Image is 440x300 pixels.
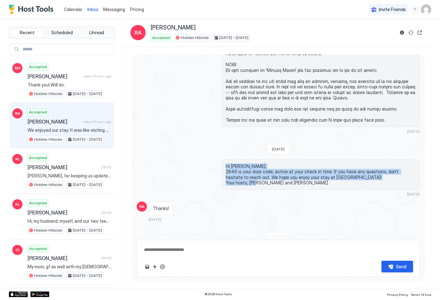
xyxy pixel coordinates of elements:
span: Accepted [29,109,47,115]
span: about 19 hours ago [84,120,111,124]
span: [DATE] [272,147,285,151]
span: [DATE] [407,192,420,196]
span: RA [135,29,141,36]
span: Hidden Hillside [34,91,62,97]
div: menu [411,6,418,13]
span: Hidden Hillside [34,137,62,142]
span: [PERSON_NAME] [28,118,81,125]
span: Privacy Policy [387,293,408,297]
button: Recent [10,28,44,37]
span: Recent [20,30,35,35]
button: Upload image [143,263,151,271]
span: [DATE] [149,217,161,222]
button: Sync reservation [407,29,415,36]
span: [PERSON_NAME], for keeping us updated and glad your delivery worked out. Hope you really enjoy yo... [28,173,111,179]
span: Hidden Hillside [34,182,62,188]
iframe: Intercom live chat [6,278,22,294]
button: Quick reply [151,263,159,271]
a: App Store [9,291,28,297]
span: Calendar [64,7,82,12]
span: [DATE] - [DATE] [73,182,102,188]
span: [DATE] - [DATE] [73,91,102,97]
span: KL [15,201,20,207]
span: RA [139,204,144,209]
span: AL [15,156,20,162]
span: Invite Friends [379,7,406,12]
span: Unread [89,30,104,35]
span: [DATE] - [DATE] [73,137,102,142]
span: [DATE] - [DATE] [73,273,102,278]
span: [PERSON_NAME] [28,164,99,170]
span: [PERSON_NAME] [28,73,81,80]
div: User profile [421,4,431,15]
span: [DATE] [407,129,420,134]
span: [DATE] [101,165,111,169]
span: Inbox [87,7,98,12]
span: My mom, gf as well with my [DEMOGRAPHIC_DATA] lab husky mix and [DEMOGRAPHIC_DATA] corgi lab mix ... [28,264,111,270]
span: Hidden Hillside [181,35,209,41]
span: RA [15,111,20,116]
span: [DATE] - [DATE] [73,227,102,233]
span: Accepted [152,35,170,41]
a: Messaging [103,6,125,13]
button: Reservation information [398,29,406,36]
span: Messaging [103,7,125,12]
span: MS [15,65,21,71]
span: [PERSON_NAME] [28,209,99,216]
span: Hidden Hillside [34,273,62,278]
span: [PERSON_NAME] [151,24,196,31]
a: Google Play Store [30,291,49,297]
span: [DATE] - [DATE] [219,35,248,41]
span: [PERSON_NAME] [28,255,99,261]
button: Scheduled [45,28,79,37]
span: about 19 hours ago [84,74,111,78]
input: Input Field [20,44,114,55]
span: CI [16,247,19,253]
button: Send [381,261,413,272]
a: Inbox [87,6,98,13]
a: Terms Of Use [411,291,431,297]
a: Host Tools Logo [9,5,56,14]
span: [DATE] [101,211,111,215]
span: Terms Of Use [411,293,431,297]
span: [DATE] [101,256,111,260]
span: Pricing [130,7,144,12]
div: Send [396,263,406,270]
a: Calendar [64,6,82,13]
button: ChatGPT Auto Reply [159,263,166,271]
span: Thanks! [153,206,169,211]
span: Scheduled [51,30,73,35]
span: Accepted [29,155,47,161]
button: Unread [80,28,113,37]
span: We enjoyed our stay. It was like visiting my Gramma! We'll take care of everything. We certainly ... [28,127,111,133]
span: Accepted [29,200,47,206]
button: Open reservation [416,29,424,36]
span: Thank you! Will do. [28,82,111,88]
span: Accepted [29,246,47,252]
span: Hi [PERSON_NAME], 2846 is your door code, active at your check in time. If you have any questions... [226,163,416,186]
span: © 2025 Host Tools [204,292,232,296]
a: Privacy Policy [387,291,408,297]
span: Hi, my husband, myself, and our two teenage kids will coming into town for a wedding reception at... [28,218,111,224]
span: Accepted [29,64,47,70]
span: Hidden Hillside [34,227,62,233]
div: tab-group [9,27,115,39]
